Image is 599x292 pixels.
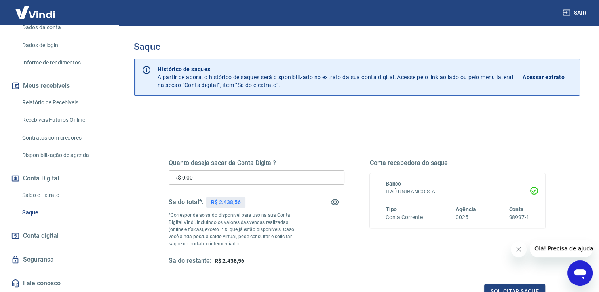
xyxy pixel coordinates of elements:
[134,41,580,52] h3: Saque
[567,260,593,286] iframe: Botão para abrir a janela de mensagens
[523,73,565,81] p: Acessar extrato
[511,241,527,257] iframe: Fechar mensagem
[10,275,109,292] a: Fale conosco
[19,95,109,111] a: Relatório de Recebíveis
[386,188,530,196] h6: ITAÚ UNIBANCO S.A.
[10,227,109,245] a: Conta digital
[19,187,109,203] a: Saldo e Extrato
[10,77,109,95] button: Meus recebíveis
[509,213,529,222] h6: 98997-1
[169,159,344,167] h5: Quanto deseja sacar da Conta Digital?
[169,198,203,206] h5: Saldo total*:
[5,6,67,12] span: Olá! Precisa de ajuda?
[169,257,211,265] h5: Saldo restante:
[386,180,401,187] span: Banco
[456,213,476,222] h6: 0025
[19,205,109,221] a: Saque
[19,112,109,128] a: Recebíveis Futuros Online
[169,212,300,247] p: *Corresponde ao saldo disponível para uso na sua Conta Digital Vindi. Incluindo os valores das ve...
[19,55,109,71] a: Informe de rendimentos
[10,0,61,25] img: Vindi
[19,147,109,163] a: Disponibilização de agenda
[19,37,109,53] a: Dados de login
[386,206,397,212] span: Tipo
[211,198,240,207] p: R$ 2.438,56
[370,159,546,167] h5: Conta recebedora do saque
[19,19,109,36] a: Dados da conta
[23,230,59,241] span: Conta digital
[530,240,593,257] iframe: Mensagem da empresa
[158,65,513,89] p: A partir de agora, o histórico de saques será disponibilizado no extrato da sua conta digital. Ac...
[561,6,589,20] button: Sair
[509,206,524,212] span: Conta
[10,170,109,187] button: Conta Digital
[386,213,423,222] h6: Conta Corrente
[158,65,513,73] p: Histórico de saques
[10,251,109,268] a: Segurança
[215,258,244,264] span: R$ 2.438,56
[523,65,573,89] a: Acessar extrato
[19,130,109,146] a: Contratos com credores
[456,206,476,212] span: Agência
